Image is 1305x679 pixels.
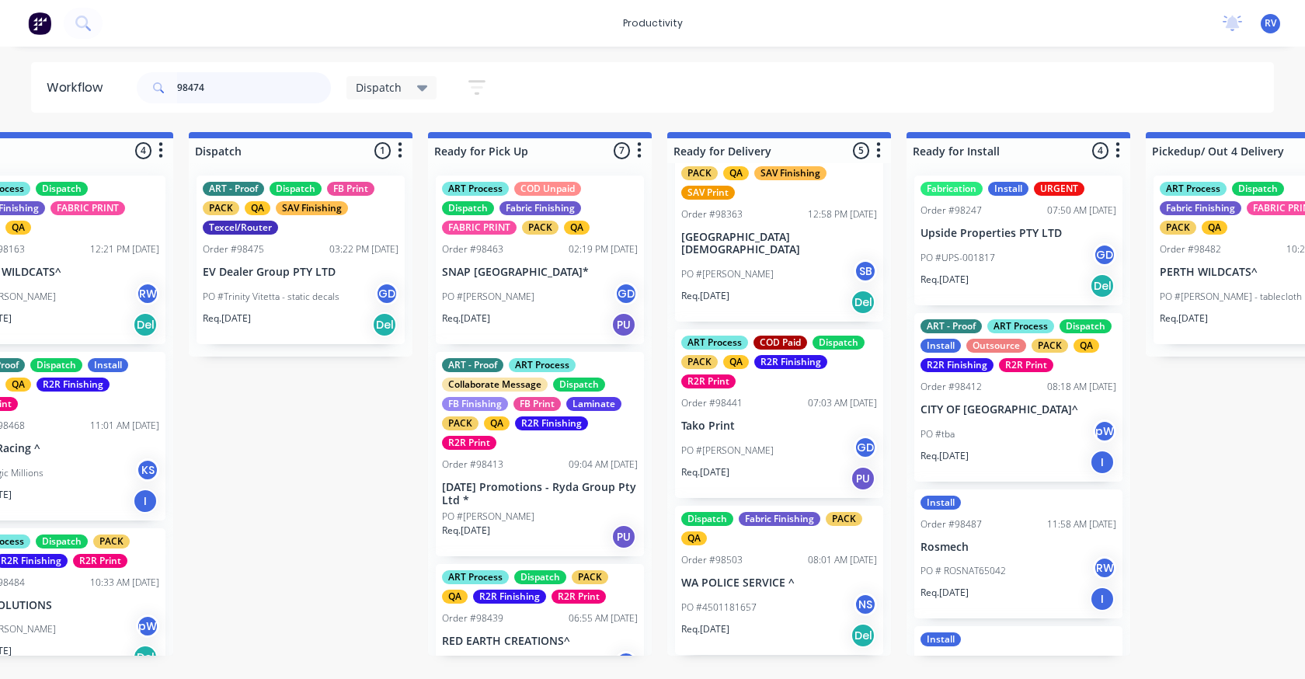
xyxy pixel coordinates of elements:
[1093,556,1116,580] div: RW
[681,622,729,636] p: Req. [DATE]
[854,436,877,459] div: GD
[1090,450,1115,475] div: I
[808,396,877,410] div: 07:03 AM [DATE]
[614,282,638,305] div: GD
[1160,312,1208,326] p: Req. [DATE]
[442,481,638,507] p: [DATE] Promotions - Ryda Group Pty Ltd *
[203,266,398,279] p: EV Dealer Group PTY LTD
[723,355,749,369] div: QA
[988,182,1028,196] div: Install
[522,221,559,235] div: PACK
[73,554,127,568] div: R2R Print
[753,336,807,350] div: COD Paid
[245,201,270,215] div: QA
[681,420,877,433] p: Tako Print
[442,290,534,304] p: PO #[PERSON_NAME]
[442,524,490,538] p: Req. [DATE]
[442,221,517,235] div: FABRIC PRINT
[442,358,503,372] div: ART - Proof
[515,416,588,430] div: R2R Finishing
[203,312,251,326] p: Req. [DATE]
[564,221,590,235] div: QA
[50,201,125,215] div: FABRIC PRINT
[914,313,1122,482] div: ART - ProofART ProcessDispatchInstallOutsourcePACKQAR2R FinishingR2R PrintOrder #9841208:18 AM [D...
[1160,221,1196,235] div: PACK
[675,506,883,655] div: DispatchFabric FinishingPACKQAOrder #9850308:01 AM [DATE]WA POLICE SERVICE ^PO #4501181657NSReq.[...
[569,611,638,625] div: 06:55 AM [DATE]
[1090,273,1115,298] div: Del
[675,329,883,498] div: ART ProcessCOD PaidDispatchPACKQAR2R FinishingR2R PrintOrder #9844107:03 AM [DATE]Tako PrintPO #[...
[966,339,1026,353] div: Outsource
[1047,380,1116,394] div: 08:18 AM [DATE]
[920,517,982,531] div: Order #98487
[920,251,995,265] p: PO #UPS-001817
[329,242,398,256] div: 03:22 PM [DATE]
[442,266,638,279] p: SNAP [GEOGRAPHIC_DATA]*
[681,512,733,526] div: Dispatch
[808,207,877,221] div: 12:58 PM [DATE]
[442,312,490,326] p: Req. [DATE]
[1090,587,1115,611] div: I
[1047,517,1116,531] div: 11:58 AM [DATE]
[813,336,865,350] div: Dispatch
[5,378,31,392] div: QA
[851,623,875,648] div: Del
[920,380,982,394] div: Order #98412
[920,403,1116,416] p: CITY OF [GEOGRAPHIC_DATA]^
[30,358,82,372] div: Dispatch
[88,358,128,372] div: Install
[920,586,969,600] p: Req. [DATE]
[499,201,581,215] div: Fabric Finishing
[1160,290,1302,304] p: PO #[PERSON_NAME] - tablecloth
[1202,221,1227,235] div: QA
[1047,204,1116,218] div: 07:50 AM [DATE]
[920,541,1116,554] p: Rosmech
[566,397,621,411] div: Laminate
[681,601,757,615] p: PO #4501181657
[442,416,478,430] div: PACK
[854,259,877,283] div: SB
[920,449,969,463] p: Req. [DATE]
[513,397,561,411] div: FB Print
[203,221,278,235] div: Texcel/Router
[681,231,877,257] p: [GEOGRAPHIC_DATA][DEMOGRAPHIC_DATA]
[681,553,743,567] div: Order #98503
[1265,16,1276,30] span: RV
[514,182,581,196] div: COD Unpaid
[37,378,110,392] div: R2R Finishing
[569,242,638,256] div: 02:19 PM [DATE]
[203,290,339,304] p: PO #Trinity Vitetta - static decals
[1034,182,1084,196] div: URGENT
[514,570,566,584] div: Dispatch
[681,374,736,388] div: R2R Print
[914,489,1122,619] div: InstallOrder #9848711:58 AM [DATE]RosmechPO # ROSNAT65042RWReq.[DATE]I
[136,282,159,305] div: RW
[920,427,955,441] p: PO #tba
[572,570,608,584] div: PACK
[681,465,729,479] p: Req. [DATE]
[1160,182,1227,196] div: ART Process
[36,534,88,548] div: Dispatch
[854,593,877,616] div: NS
[739,512,820,526] div: Fabric Finishing
[675,102,883,322] div: PACKQASAV FinishingSAV PrintOrder #9836312:58 PM [DATE][GEOGRAPHIC_DATA][DEMOGRAPHIC_DATA]PO #[PE...
[473,590,546,604] div: R2R Finishing
[442,436,496,450] div: R2R Print
[681,267,774,281] p: PO #[PERSON_NAME]
[133,489,158,514] div: I
[615,12,691,35] div: productivity
[681,444,774,458] p: PO #[PERSON_NAME]
[681,576,877,590] p: WA POLICE SERVICE ^
[436,352,644,557] div: ART - ProofART ProcessCollaborate MessageDispatchFB FinishingFB PrintLaminatePACKQAR2R FinishingR...
[442,182,509,196] div: ART Process
[569,458,638,472] div: 09:04 AM [DATE]
[197,176,405,344] div: ART - ProofDispatchFB PrintPACKQASAV FinishingTexcel/RouterOrder #9847503:22 PM [DATE]EV Dealer G...
[90,576,159,590] div: 10:33 AM [DATE]
[681,531,707,545] div: QA
[356,79,402,96] span: Dispatch
[754,166,826,180] div: SAV Finishing
[808,553,877,567] div: 08:01 AM [DATE]
[203,242,264,256] div: Order #98475
[136,458,159,482] div: KS
[920,204,982,218] div: Order #98247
